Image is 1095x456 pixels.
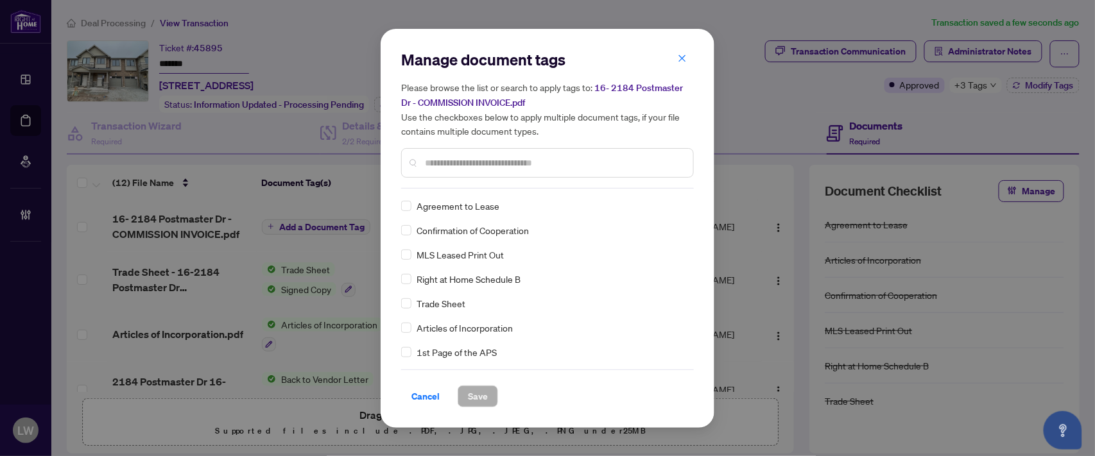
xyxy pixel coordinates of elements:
[401,49,694,70] h2: Manage document tags
[417,321,513,335] span: Articles of Incorporation
[1044,411,1082,450] button: Open asap
[401,82,683,108] span: 16- 2184 Postmaster Dr - COMMISSION INVOICE.pdf
[411,386,440,407] span: Cancel
[678,54,687,63] span: close
[417,272,521,286] span: Right at Home Schedule B
[417,345,497,359] span: 1st Page of the APS
[401,385,450,407] button: Cancel
[417,296,465,310] span: Trade Sheet
[458,385,498,407] button: Save
[417,199,499,213] span: Agreement to Lease
[417,223,529,237] span: Confirmation of Cooperation
[417,248,504,262] span: MLS Leased Print Out
[401,80,694,138] h5: Please browse the list or search to apply tags to: Use the checkboxes below to apply multiple doc...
